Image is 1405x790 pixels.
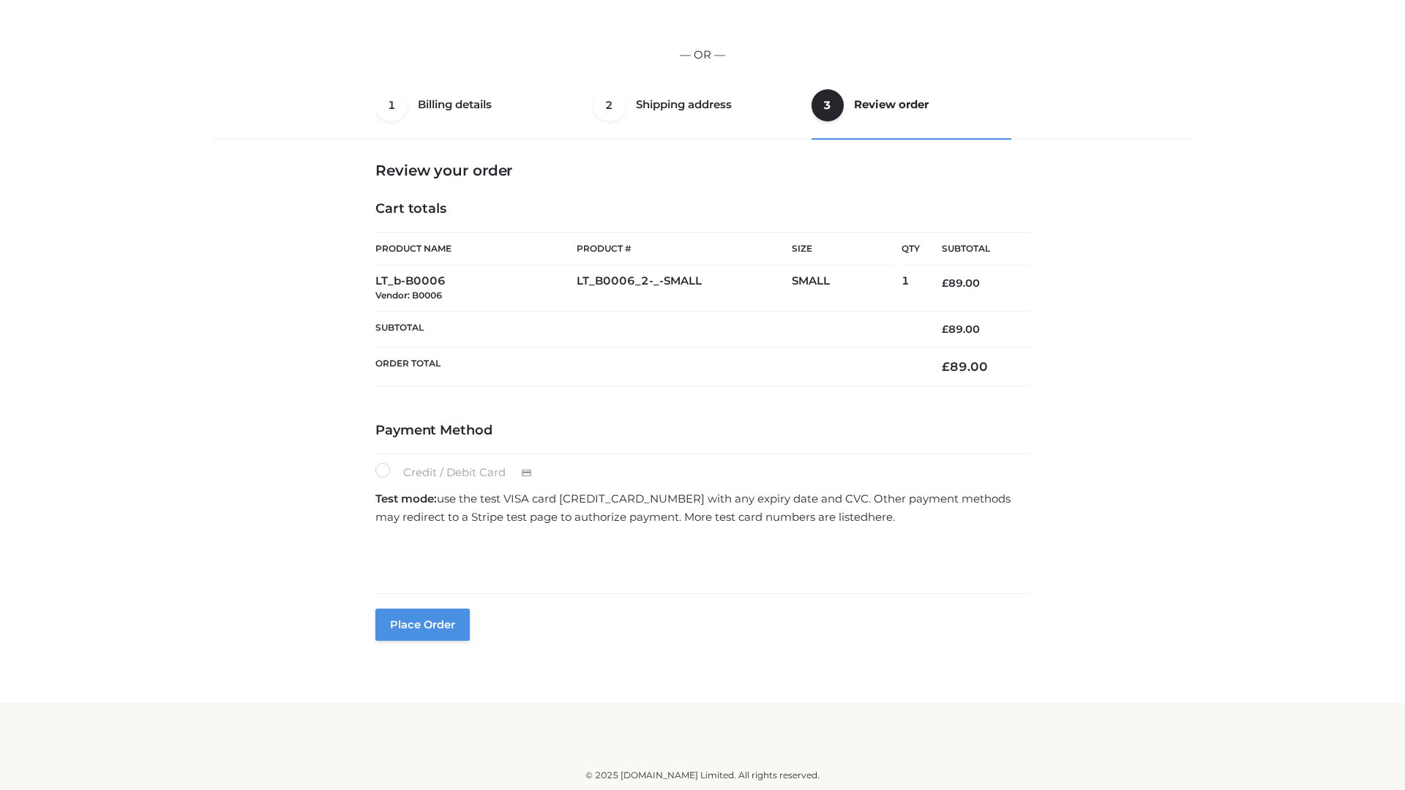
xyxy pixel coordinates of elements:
[868,510,893,524] a: here
[375,266,577,312] td: LT_b-B0006
[792,233,894,266] th: Size
[375,311,920,347] th: Subtotal
[942,276,948,290] span: £
[577,266,792,312] td: LT_B0006_2-_-SMALL
[375,347,920,386] th: Order Total
[920,233,1030,266] th: Subtotal
[942,359,950,374] span: £
[375,201,1030,217] h4: Cart totals
[372,531,1027,584] iframe: Secure payment input frame
[942,276,980,290] bdi: 89.00
[942,359,988,374] bdi: 89.00
[942,323,980,336] bdi: 89.00
[217,45,1188,64] p: — OR —
[375,609,470,641] button: Place order
[217,768,1188,783] div: © 2025 [DOMAIN_NAME] Limited. All rights reserved.
[375,492,437,505] strong: Test mode:
[375,162,1030,179] h3: Review your order
[577,232,792,266] th: Product #
[513,464,540,482] img: Credit / Debit Card
[902,232,920,266] th: Qty
[942,323,948,336] span: £
[375,489,1030,527] p: use the test VISA card [CREDIT_CARD_NUMBER] with any expiry date and CVC. Other payment methods m...
[792,266,902,312] td: SMALL
[375,290,442,301] small: Vendor: B0006
[375,232,577,266] th: Product Name
[375,463,547,482] label: Credit / Debit Card
[375,423,1030,439] h4: Payment Method
[902,266,920,312] td: 1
